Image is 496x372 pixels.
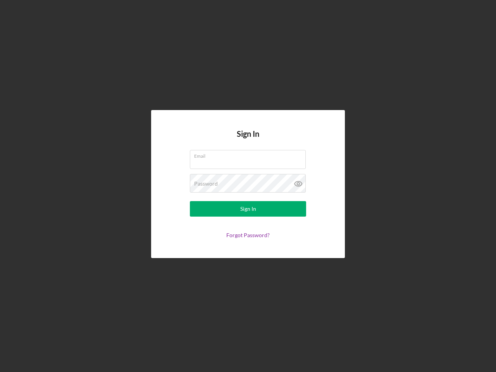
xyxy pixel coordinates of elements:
h4: Sign In [237,129,259,150]
label: Email [194,150,306,159]
div: Sign In [240,201,256,217]
a: Forgot Password? [226,232,270,238]
label: Password [194,181,218,187]
button: Sign In [190,201,306,217]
